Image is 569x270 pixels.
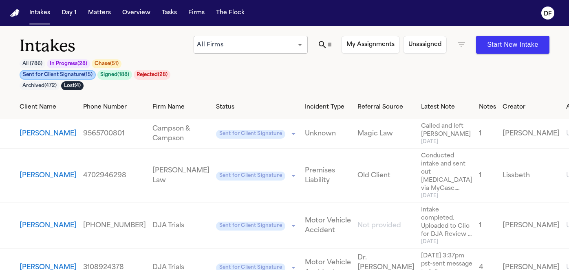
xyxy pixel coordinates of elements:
[159,6,180,20] button: Tasks
[20,59,45,68] button: All (786)
[421,139,472,145] span: [DATE]
[216,172,285,181] span: Sent for Client Signature
[20,129,77,139] button: View details for Jose Luis Rodriguez Jr
[479,131,481,137] span: 1
[26,6,53,20] button: Intakes
[421,206,472,239] span: Intake completed. Uploaded to Clio for DJA Review ...
[20,36,194,56] h1: Intakes
[479,103,496,111] div: Notes
[97,70,132,80] button: Signed(188)
[83,221,146,231] a: View details for Riley Hannam
[479,222,481,229] span: 1
[213,6,248,20] button: The Flock
[357,221,415,231] a: View details for Riley Hannam
[357,103,415,111] div: Referral Source
[476,36,549,54] button: Start New Intake
[479,129,496,139] a: View details for Jose Luis Rodriguez Jr
[83,171,146,181] a: View details for Ashley Span
[92,59,121,68] button: Chase(51)
[503,171,560,181] a: View details for Ashley Span
[421,122,472,145] a: View details for Jose Luis Rodriguez Jr
[10,9,20,17] a: Home
[185,6,208,20] button: Firms
[83,129,146,139] a: View details for Jose Luis Rodriguez Jr
[47,59,90,68] button: In Progress(28)
[216,130,285,139] span: Sent for Client Signature
[152,221,210,231] a: View details for Riley Hannam
[20,70,96,80] button: Sent for Client Signature(15)
[216,222,285,231] span: Sent for Client Signature
[357,129,415,139] a: View details for Jose Luis Rodriguez Jr
[305,103,351,111] div: Incident Type
[10,9,20,17] img: Finch Logo
[403,36,447,54] button: Unassigned
[20,171,77,181] button: View details for Ashley Span
[20,103,77,111] div: Client Name
[421,152,472,193] span: Conducted intake and sent out [MEDICAL_DATA] via MyCase....
[216,128,298,139] div: Update intake status
[119,6,154,20] button: Overview
[479,172,481,179] span: 1
[197,42,223,48] span: All Firms
[134,70,170,80] button: Rejected(28)
[58,6,80,20] button: Day 1
[479,171,496,181] a: View details for Ashley Span
[85,6,114,20] button: Matters
[152,124,210,144] a: View details for Jose Luis Rodriguez Jr
[421,152,472,199] a: View details for Ashley Span
[152,103,210,111] div: Firm Name
[421,193,472,199] span: [DATE]
[216,220,298,231] div: Update intake status
[421,239,472,245] span: [DATE]
[152,166,210,185] a: View details for Ashley Span
[421,206,472,245] a: View details for Riley Hannam
[503,129,560,139] a: View details for Jose Luis Rodriguez Jr
[421,122,472,139] span: Called and left [PERSON_NAME]
[20,221,77,231] button: View details for Riley Hannam
[357,171,415,181] a: View details for Ashley Span
[216,103,298,111] div: Status
[20,81,60,90] button: Archived(472)
[503,221,560,231] a: View details for Riley Hannam
[216,170,298,181] div: Update intake status
[421,103,472,111] div: Latest Note
[305,129,351,139] a: View details for Jose Luis Rodriguez Jr
[305,216,351,235] a: View details for Riley Hannam
[341,36,400,54] button: My Assignments
[61,81,84,90] button: Lost(4)
[357,222,401,229] span: Not provided
[305,166,351,185] a: View details for Ashley Span
[479,221,496,231] a: View details for Riley Hannam
[503,103,560,111] div: Creator
[83,103,146,111] div: Phone Number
